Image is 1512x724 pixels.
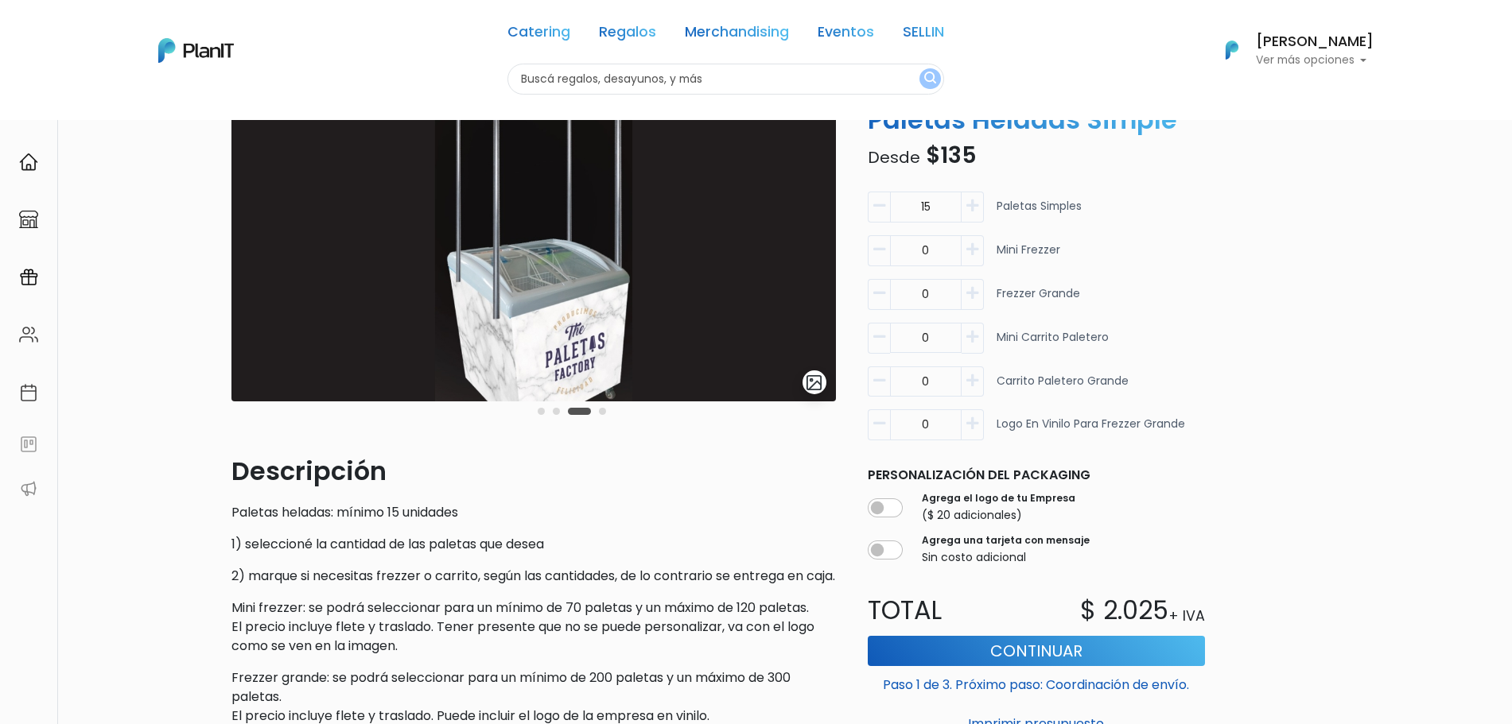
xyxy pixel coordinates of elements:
[903,25,944,45] a: SELLIN
[231,503,836,522] p: Paletas heladas: mínimo 15 unidades
[868,146,920,168] span: Desde
[868,669,1205,695] p: Paso 1 de 3. Próximo paso: Coordinación de envío.
[868,466,1205,485] p: Personalización del packaging
[231,567,836,586] p: 2) marque si necesitas frezzer o carrito, según las cantidades, de lo contrario se entrega en caja.
[922,491,1075,505] label: Agrega el logo de tu Empresa
[82,15,229,46] div: ¿Necesitás ayuda?
[1168,606,1205,626] p: + IVA
[922,533,1090,548] label: Agrega una tarjeta con mensaje
[599,25,656,45] a: Regalos
[538,408,545,415] button: Carousel Page 1
[231,535,836,554] p: 1) seleccioné la cantidad de las paletas que desea
[818,25,874,45] a: Eventos
[868,636,1205,666] button: Continuar
[231,58,836,401] img: WhatsApp_Image_2022-10-17_at_11.29.16.jpg
[19,325,38,344] img: people-662611757002400ad9ed0e3c099ab2801c6687ba6c219adb57efc949bc21e19d.svg
[926,140,977,171] span: $135
[685,25,789,45] a: Merchandising
[1215,33,1250,68] img: PlanIt Logo
[997,242,1060,273] p: Mini frezzer
[19,479,38,498] img: partners-52edf745621dab592f3b2c58e3bca9d71375a7ef29c3b500c9f145b62cc070d4.svg
[997,198,1082,229] p: Paletas simples
[1080,591,1168,629] p: $ 2.025
[1256,35,1374,49] h6: [PERSON_NAME]
[1256,55,1374,66] p: Ver más opciones
[19,210,38,229] img: marketplace-4ceaa7011d94191e9ded77b95e3339b90024bf715f7c57f8cf31f2d8c509eaba.svg
[922,549,1090,566] p: Sin costo adicional
[507,25,570,45] a: Catering
[1205,29,1374,71] button: PlanIt Logo [PERSON_NAME] Ver más opciones
[19,268,38,287] img: campaigns-02234683943229c281be62815700db0a1741e53638e28bf9629b52c665b00959.svg
[19,383,38,402] img: calendar-87d922413cdce8b2cf7b7f5f62616a5cf9e4887200fb71536465627b3292af00.svg
[158,38,234,63] img: PlanIt Logo
[19,435,38,454] img: feedback-78b5a0c8f98aac82b08bfc38622c3050aee476f2c9584af64705fc4e61158814.svg
[568,408,591,415] button: Carousel Page 3 (Current Slide)
[858,591,1036,629] p: Total
[997,416,1185,447] p: Logo en vinilo para frezzer grande
[553,408,560,415] button: Carousel Page 2
[805,374,823,392] img: gallery-light
[507,64,944,95] input: Buscá regalos, desayunos, y más
[231,598,836,656] p: Mini frezzer: se podrá seleccionar para un mínimo de 70 paletas y un máximo de 120 paletas. El pr...
[997,285,1080,316] p: Frezzer grande
[858,101,1215,139] p: Paletas Heladas Simple
[534,401,610,420] div: Carousel Pagination
[997,329,1109,360] p: Mini carrito paletero
[997,373,1129,404] p: Carrito paletero grande
[19,153,38,172] img: home-e721727adea9d79c4d83392d1f703f7f8bce08238fde08b1acbfd93340b81755.svg
[924,72,936,87] img: search_button-432b6d5273f82d61273b3651a40e1bd1b912527efae98b1b7a1b2c0702e16a8d.svg
[231,452,836,490] p: Descripción
[599,408,606,415] button: Carousel Page 4
[922,507,1075,524] p: ($ 20 adicionales)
